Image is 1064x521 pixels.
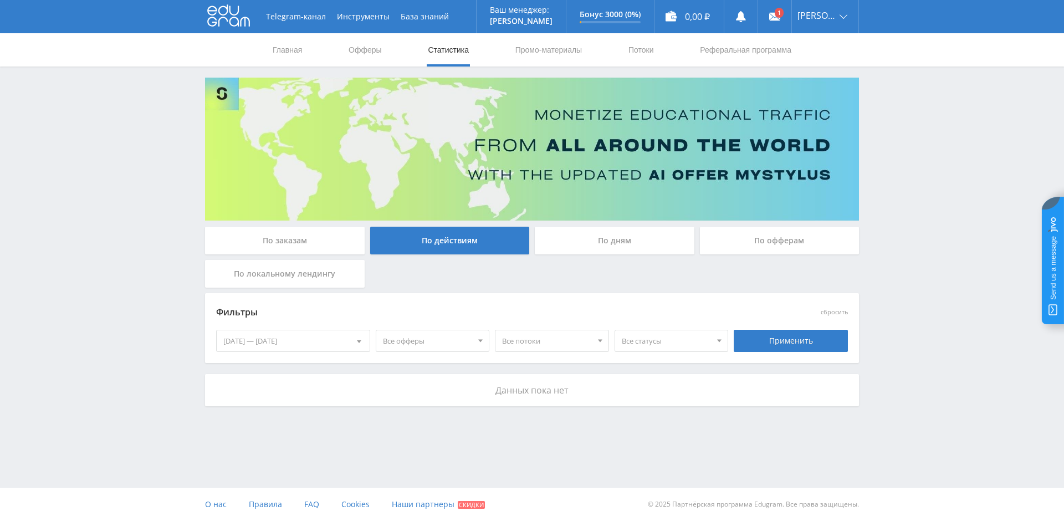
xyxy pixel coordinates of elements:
[205,227,365,254] div: По заказам
[347,33,383,67] a: Офферы
[458,501,485,509] span: Скидки
[272,33,303,67] a: Главная
[216,385,848,395] p: Данных пока нет
[700,227,860,254] div: По офферам
[370,227,530,254] div: По действиям
[699,33,792,67] a: Реферальная программа
[217,330,370,351] div: [DATE] — [DATE]
[304,499,319,509] span: FAQ
[304,488,319,521] a: FAQ
[383,330,473,351] span: Все офферы
[205,488,227,521] a: О нас
[490,6,553,14] p: Ваш менеджер:
[622,330,712,351] span: Все статусы
[535,227,694,254] div: По дням
[514,33,583,67] a: Промо-материалы
[216,304,689,321] div: Фильтры
[392,488,485,521] a: Наши партнеры Скидки
[341,488,370,521] a: Cookies
[734,330,848,352] div: Применить
[627,33,655,67] a: Потоки
[821,309,848,316] button: сбросить
[341,499,370,509] span: Cookies
[502,330,592,351] span: Все потоки
[205,499,227,509] span: О нас
[538,488,859,521] div: © 2025 Партнёрская программа Edugram. Все права защищены.
[427,33,470,67] a: Статистика
[580,10,641,19] p: Бонус 3000 (0%)
[249,499,282,509] span: Правила
[205,78,859,221] img: Banner
[249,488,282,521] a: Правила
[205,260,365,288] div: По локальному лендингу
[797,11,836,20] span: [PERSON_NAME]
[392,499,454,509] span: Наши партнеры
[490,17,553,25] p: [PERSON_NAME]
